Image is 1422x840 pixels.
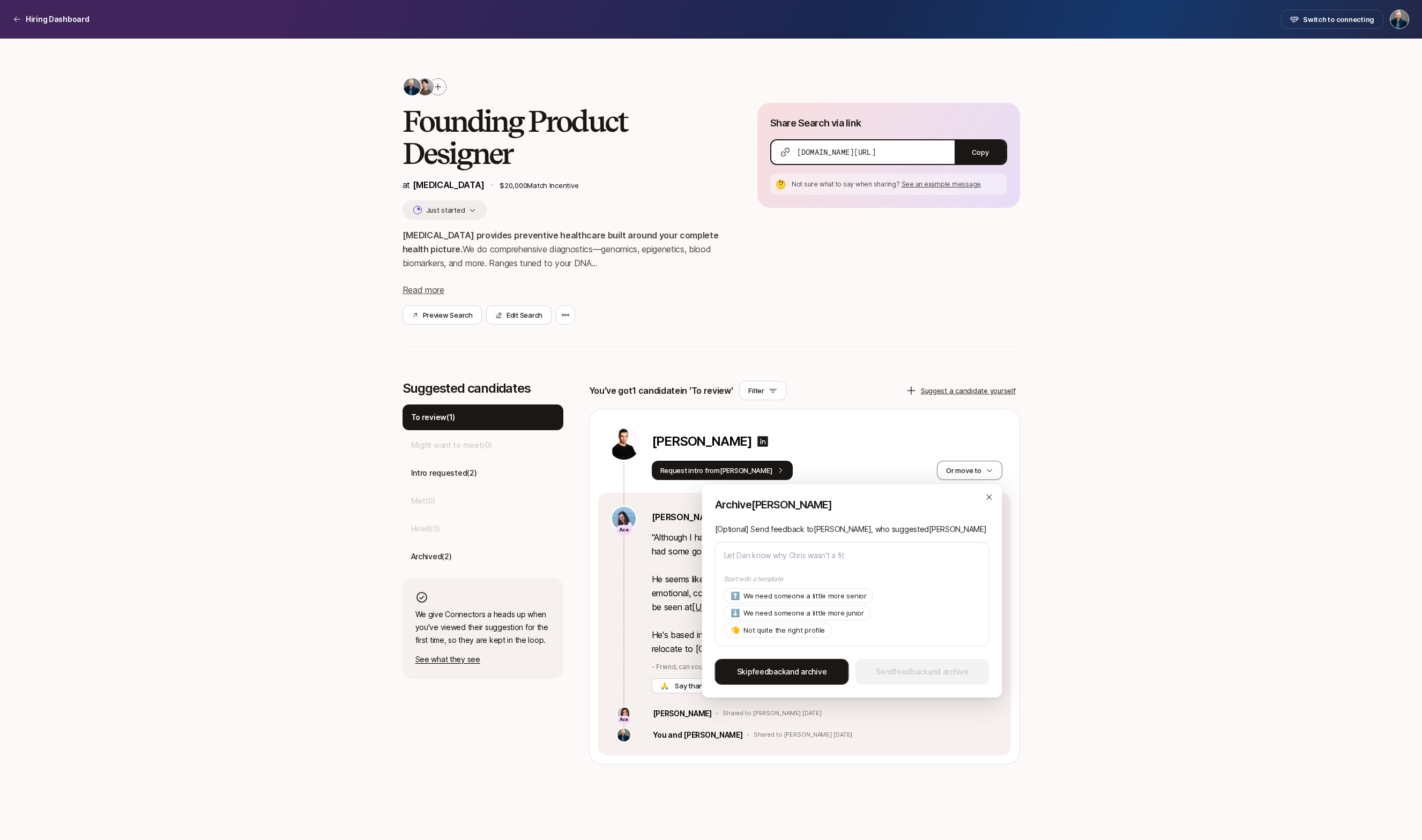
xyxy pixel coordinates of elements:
[26,13,90,26] p: Hiring Dashboard
[692,602,784,612] a: [URL][DOMAIN_NAME]
[921,385,1016,396] p: Suggest a candidate yourself
[754,731,853,739] p: Shared to [PERSON_NAME] [DATE]
[652,510,722,524] a: [PERSON_NAME]
[902,180,981,188] span: See an example message
[652,434,752,449] p: [PERSON_NAME]
[403,105,723,169] h2: Founding Product Designer
[415,653,550,666] p: See what they see
[715,497,989,512] p: Archive [PERSON_NAME]
[411,522,440,535] p: Hired ( 0 )
[715,523,989,536] p: [Optional] Send feedback to [PERSON_NAME] , who suggested [PERSON_NAME]
[673,680,722,691] span: Say thank you
[500,180,723,191] p: $20,000 Match Incentive
[723,710,822,717] p: Shared to [PERSON_NAME] [DATE]
[653,729,743,741] p: You and [PERSON_NAME]
[1390,10,1409,28] img: Sagan Schultz
[403,178,485,192] p: at
[731,606,740,619] p: ⬇️
[1303,14,1374,25] span: Switch to connecting
[403,305,482,325] button: Preview Search
[415,608,550,647] p: We give Connectors a heads up when you've viewed their suggestion for the first time, so they are...
[411,439,492,452] p: Might want to meet ( 0 )
[411,550,452,563] p: Archived ( 2 )
[652,678,731,693] button: 🙏 Say thank you
[612,507,636,530] img: 3b21b1e9_db0a_4655_a67f_ab9b1489a185.jpg
[1281,10,1383,29] button: Switch to connecting
[792,179,1003,189] p: Not sure what to say when sharing?
[589,384,733,397] p: You've got 1 candidate in 'To review'
[416,78,434,95] img: ACg8ocLBQzhvHPWkBiAPnRlRV1m5rfT8VCpvLNjRCKnQzlOx1sWIVRQ=s160-c
[652,461,793,480] button: Request intro from[PERSON_NAME]
[731,589,740,602] p: ⬆️
[411,411,456,424] p: To review ( 1 )
[715,659,849,685] button: Skipfeedbackand archive
[731,624,740,636] p: 🤏
[411,467,477,479] p: Intro requested ( 2 )
[403,228,723,270] p: We do comprehensive diagnostics—genomics, epigenetics, blood biomarkers, and more. Ranges tuned t...
[797,147,876,157] span: [DOMAIN_NAME][URL]
[619,526,629,535] p: Ace
[753,667,786,676] span: feedback
[739,381,786,400] button: Filter
[652,530,998,656] p: " Although I haven't worked with [PERSON_NAME], we've kept in touch over the years and had some g...
[770,116,861,131] p: Share Search via link
[403,230,721,254] strong: [MEDICAL_DATA] provides preventive healthcare built around your complete health picture.
[403,200,487,220] button: Just started
[608,427,640,460] img: d819d531_3fc3_409f_b672_51966401da63.jpg
[486,305,552,325] button: Edit Search
[743,607,864,618] p: We need someone a little more junior
[955,140,1006,164] button: Copy
[1390,10,1409,29] button: Sagan Schultz
[617,729,630,741] img: ACg8ocLS2l1zMprXYdipp7mfi5ZAPgYYEnnfB-SEFN0Ix-QHc6UIcGI=s160-c
[653,707,712,720] p: [PERSON_NAME]
[403,381,563,396] p: Suggested candidates
[775,178,787,191] div: 🤔
[617,707,630,720] img: 71d7b91d_d7cb_43b4_a7ea_a9b2f2cc6e03.jpg
[724,574,981,584] p: Start with a template
[411,494,435,507] p: Met ( 0 )
[743,590,867,601] p: We need someone a little more senior
[413,179,485,190] span: [MEDICAL_DATA]
[737,665,827,678] span: Skip and archive
[660,680,669,691] span: 🙏
[652,662,998,672] p: - Friend, can vouch for work
[404,78,421,95] img: ACg8ocLS2l1zMprXYdipp7mfi5ZAPgYYEnnfB-SEFN0Ix-QHc6UIcGI=s160-c
[403,284,444,295] span: Read more
[743,625,825,635] p: Not quite the right profile
[620,716,629,723] p: Ace
[937,461,1002,480] button: Or move to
